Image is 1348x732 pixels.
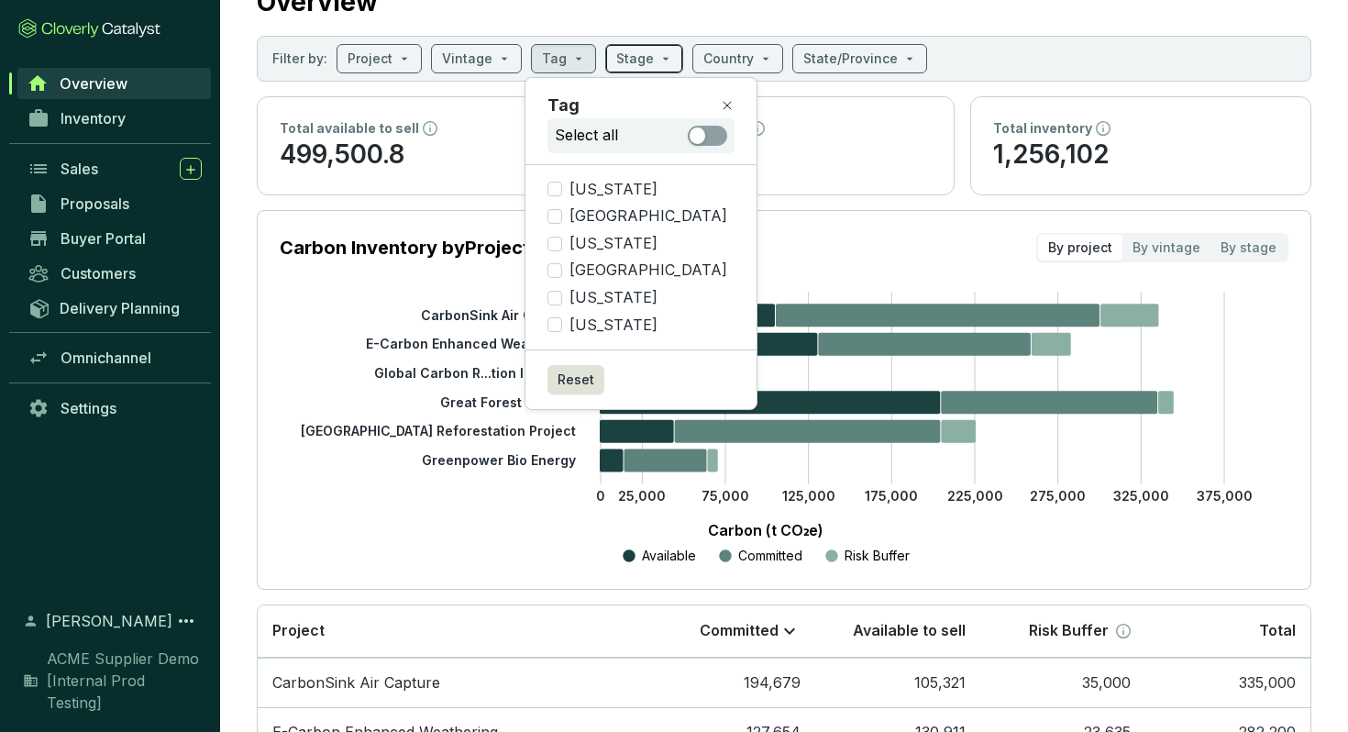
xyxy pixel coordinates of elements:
[993,119,1092,138] p: Total inventory
[702,488,749,504] tspan: 75,000
[1122,235,1210,261] div: By vintage
[650,658,815,708] td: 194,679
[700,621,779,641] p: Committed
[1197,488,1253,504] tspan: 375,000
[61,229,146,248] span: Buyer Portal
[618,488,666,504] tspan: 25,000
[440,394,576,410] tspan: Great Forest Biochar
[46,610,172,632] span: [PERSON_NAME]
[61,399,116,417] span: Settings
[1038,235,1122,261] div: By project
[61,349,151,367] span: Omnichannel
[60,299,180,317] span: Delivery Planning
[815,605,980,658] th: Available to sell
[258,605,650,658] th: Project
[366,336,576,351] tspan: E-Carbon Enhanced Weathering
[738,547,802,565] p: Committed
[18,293,211,323] a: Delivery Planning
[562,206,735,227] span: [GEOGRAPHIC_DATA]
[421,307,576,323] tspan: CarbonSink Air Capture
[562,261,735,281] span: [GEOGRAPHIC_DATA]
[374,365,576,381] tspan: Global Carbon R...tion Initiative
[307,519,1224,541] p: Carbon (t CO₂e)
[562,180,665,200] span: [US_STATE]
[815,658,980,708] td: 105,321
[562,316,665,336] span: [US_STATE]
[272,50,327,68] p: Filter by:
[18,188,211,219] a: Proposals
[18,103,211,134] a: Inventory
[1210,235,1287,261] div: By stage
[558,371,594,389] span: Reset
[280,138,575,172] p: 499,500.8
[562,234,665,254] span: [US_STATE]
[636,138,932,172] p: 661,827
[845,547,910,565] p: Risk Buffer
[1029,621,1109,641] p: Risk Buffer
[782,488,835,504] tspan: 125,000
[18,393,211,424] a: Settings
[60,74,127,93] span: Overview
[61,160,98,178] span: Sales
[61,109,126,128] span: Inventory
[947,488,1003,504] tspan: 225,000
[1036,233,1288,262] div: segmented control
[1145,658,1310,708] td: 335,000
[993,138,1288,172] p: 1,256,102
[47,648,202,714] span: ACME Supplier Demo [Internal Prod Testing]
[422,452,576,468] tspan: Greenpower Bio Energy
[547,93,580,118] p: Tag
[258,658,650,708] td: CarbonSink Air Capture
[18,153,211,184] a: Sales
[547,365,604,394] button: Reset
[18,223,211,254] a: Buyer Portal
[1145,605,1310,658] th: Total
[642,547,696,565] p: Available
[596,488,605,504] tspan: 0
[18,342,211,373] a: Omnichannel
[280,235,530,261] p: Carbon Inventory by Project
[18,258,211,289] a: Customers
[980,658,1145,708] td: 35,000
[301,423,576,438] tspan: [GEOGRAPHIC_DATA] Reforestation Project
[1030,488,1086,504] tspan: 275,000
[61,194,129,213] span: Proposals
[865,488,918,504] tspan: 175,000
[17,68,211,99] a: Overview
[280,119,419,138] p: Total available to sell
[61,264,136,283] span: Customers
[562,288,665,308] span: [US_STATE]
[555,126,618,146] p: Select all
[1113,488,1169,504] tspan: 325,000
